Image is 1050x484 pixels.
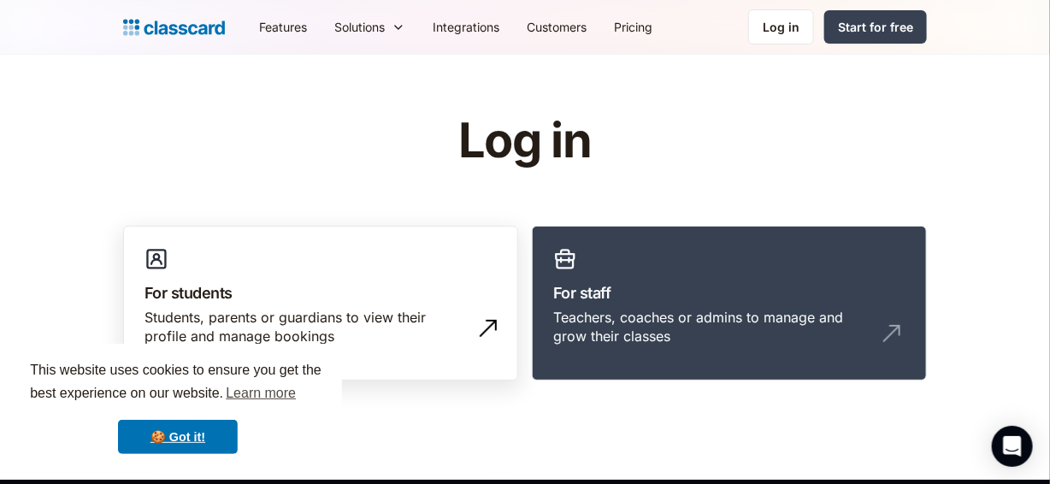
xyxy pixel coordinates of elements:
[145,308,463,346] div: Students, parents or guardians to view their profile and manage bookings
[223,381,298,406] a: learn more about cookies
[30,360,326,406] span: This website uses cookies to ensure you get the best experience on our website.
[123,15,225,39] a: home
[553,281,905,304] h3: For staff
[553,308,871,346] div: Teachers, coaches or admins to manage and grow their classes
[145,281,497,304] h3: For students
[992,426,1033,467] div: Open Intercom Messenger
[532,226,927,381] a: For staffTeachers, coaches or admins to manage and grow their classes
[14,344,342,470] div: cookieconsent
[419,8,513,46] a: Integrations
[838,18,913,36] div: Start for free
[118,420,238,454] a: dismiss cookie message
[748,9,814,44] a: Log in
[245,8,321,46] a: Features
[254,115,797,168] h1: Log in
[513,8,600,46] a: Customers
[600,8,666,46] a: Pricing
[763,18,799,36] div: Log in
[321,8,419,46] div: Solutions
[123,226,518,381] a: For studentsStudents, parents or guardians to view their profile and manage bookings
[334,18,385,36] div: Solutions
[824,10,927,44] a: Start for free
